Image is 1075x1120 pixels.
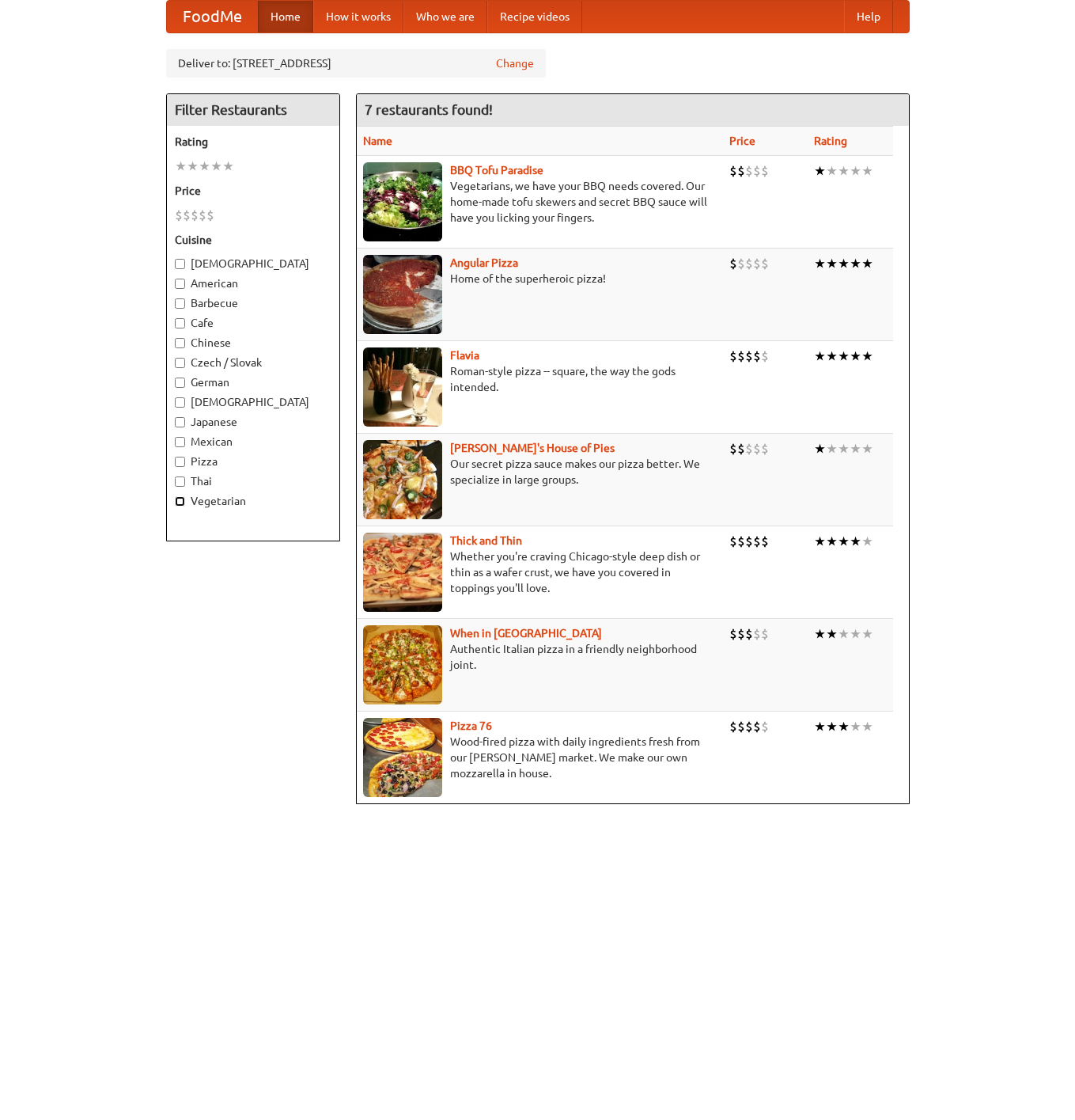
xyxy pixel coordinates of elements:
[814,440,826,457] li: ★
[175,457,185,467] input: Pizza
[814,625,826,643] li: ★
[745,625,753,643] li: $
[745,347,753,365] li: $
[850,440,861,457] li: ★
[363,734,717,781] p: Wood-fired pizza with daily ingredients fresh from our [PERSON_NAME] market. We make our own mozz...
[861,625,873,643] li: ★
[365,102,493,117] ng-pluralize: 7 restaurants found!
[850,255,861,272] li: ★
[826,255,838,272] li: ★
[838,440,850,457] li: ★
[175,473,331,489] label: Thai
[753,255,761,272] li: $
[761,625,769,643] li: $
[745,440,753,457] li: $
[745,162,753,180] li: $
[175,454,331,469] label: Pizza
[450,719,492,732] a: Pizza 76
[167,1,258,32] a: FoodMe
[450,627,602,640] b: When in [GEOGRAPHIC_DATA]
[363,255,442,334] img: angular.jpg
[363,178,717,226] p: Vegetarians, we have your BBQ needs covered. Our home-made tofu skewers and secret BBQ sauce will...
[166,49,546,78] div: Deliver to: [STREET_ADDRESS]
[363,456,717,488] p: Our secret pizza sauce makes our pizza better. We specialize in large groups.
[175,295,331,311] label: Barbecue
[761,255,769,272] li: $
[175,256,331,271] label: [DEMOGRAPHIC_DATA]
[175,397,185,408] input: [DEMOGRAPHIC_DATA]
[175,259,185,269] input: [DEMOGRAPHIC_DATA]
[175,414,331,430] label: Japanese
[183,207,191,224] li: $
[222,158,234,175] li: ★
[729,718,737,735] li: $
[850,162,861,180] li: ★
[745,255,753,272] li: $
[753,718,761,735] li: $
[737,255,745,272] li: $
[363,440,442,519] img: luigis.jpg
[175,279,185,289] input: American
[175,275,331,291] label: American
[175,394,331,410] label: [DEMOGRAPHIC_DATA]
[745,533,753,550] li: $
[175,183,331,199] h5: Price
[826,162,838,180] li: ★
[729,135,755,147] a: Price
[814,162,826,180] li: ★
[206,207,214,224] li: $
[175,434,331,450] label: Mexican
[838,718,850,735] li: ★
[737,533,745,550] li: $
[450,442,615,454] a: [PERSON_NAME]'s House of Pies
[745,718,753,735] li: $
[737,440,745,457] li: $
[838,255,850,272] li: ★
[175,417,185,427] input: Japanese
[175,158,187,175] li: ★
[761,162,769,180] li: $
[850,347,861,365] li: ★
[861,255,873,272] li: ★
[210,158,222,175] li: ★
[861,440,873,457] li: ★
[450,164,543,177] b: BBQ Tofu Paradise
[761,347,769,365] li: $
[753,533,761,550] li: $
[175,493,331,509] label: Vegetarian
[729,255,737,272] li: $
[826,440,838,457] li: ★
[450,534,522,547] a: Thick and Thin
[175,315,331,331] label: Cafe
[175,298,185,309] input: Barbecue
[814,718,826,735] li: ★
[838,347,850,365] li: ★
[313,1,403,32] a: How it works
[753,440,761,457] li: $
[814,347,826,365] li: ★
[258,1,313,32] a: Home
[167,94,339,126] h4: Filter Restaurants
[861,533,873,550] li: ★
[363,549,717,596] p: Whether you're craving Chicago-style deep dish or thin as a wafer crust, we have you covered in t...
[814,533,826,550] li: ★
[191,207,199,224] li: $
[838,533,850,550] li: ★
[363,718,442,797] img: pizza76.jpg
[861,347,873,365] li: ★
[175,232,331,248] h5: Cuisine
[761,533,769,550] li: $
[363,625,442,704] img: wheninrome.jpg
[363,162,442,241] img: tofuparadise.jpg
[826,718,838,735] li: ★
[729,533,737,550] li: $
[175,338,185,348] input: Chinese
[850,533,861,550] li: ★
[363,271,717,287] p: Home of the superheroic pizza!
[450,256,518,269] a: Angular Pizza
[729,347,737,365] li: $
